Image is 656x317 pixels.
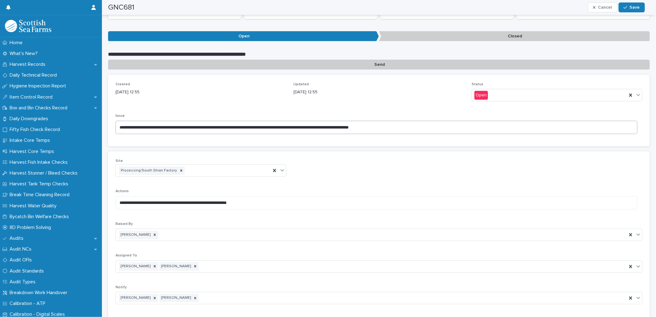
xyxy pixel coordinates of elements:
p: Open [108,31,379,41]
p: Daily Technical Record [7,72,62,78]
p: Audit OFIs [7,257,37,263]
span: Issue [116,114,125,118]
span: Status [472,82,483,86]
span: Notify [116,285,127,289]
p: Audit Types [7,279,40,285]
p: Hygiene Inspection Report [7,83,71,89]
span: Save [630,5,640,10]
p: What's New? [7,51,43,57]
p: Harvest Core Temps [7,149,59,154]
img: mMrefqRFQpe26GRNOUkG [5,20,51,32]
p: Box and Bin Checks Record [7,105,72,111]
p: Send [108,60,650,70]
span: Assigned To [116,254,137,257]
p: Closed [379,31,650,41]
p: Fifty Fish Check Record [7,127,65,133]
p: Harvest Stunner / Bleed Checks [7,170,82,176]
button: Cancel [588,2,617,12]
p: Item Control Record [7,94,57,100]
p: Harvest Fish Intake Checks [7,159,73,165]
p: Intake Core Temps [7,137,55,143]
div: [PERSON_NAME] [159,294,192,302]
p: [DATE] 12:55 [116,89,286,95]
div: [PERSON_NAME] [119,294,151,302]
div: Processing/South Shian Factory [119,167,178,175]
p: Harvest Water Quality [7,203,61,209]
span: Actions [116,189,129,193]
p: Breakdown Work Handover [7,290,72,296]
p: Bycatch Bin Welfare Checks [7,214,74,220]
p: [DATE] 12:55 [294,89,465,95]
span: Updated [294,82,309,86]
p: Break Time Cleaning Record [7,192,74,198]
p: Audits [7,235,28,241]
p: Daily Downgrades [7,116,53,122]
div: [PERSON_NAME] [119,262,151,271]
span: Raised By [116,222,133,226]
p: Harvest Tank Temp Checks [7,181,73,187]
span: Site [116,159,123,163]
div: Open [474,91,488,100]
div: [PERSON_NAME] [159,262,192,271]
p: Audit Standards [7,268,49,274]
span: Created [116,82,130,86]
p: 8D Problem Solving [7,225,56,230]
p: Audit NCs [7,246,36,252]
p: Calibration - ATP [7,301,50,306]
p: Home [7,40,27,46]
p: Harvest Records [7,61,50,67]
span: Cancel [598,5,612,10]
div: [PERSON_NAME] [119,231,151,239]
h2: GNC681 [108,3,134,12]
button: Save [619,2,645,12]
